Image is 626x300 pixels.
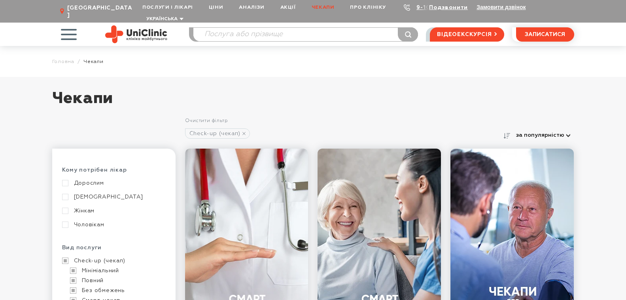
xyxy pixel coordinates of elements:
span: записатися [525,32,565,37]
button: записатися [516,27,574,42]
span: Українська [146,17,178,21]
button: Українська [144,16,183,22]
a: Без обмежень [70,287,164,294]
span: [GEOGRAPHIC_DATA] [67,4,134,19]
button: Замовити дзвінок [477,4,526,10]
img: Uniclinic [105,25,167,43]
a: Очистити фільтр [185,118,228,123]
div: Кому потрібен лікар [62,166,166,180]
a: Дорослим [62,180,164,187]
a: Повний [70,277,164,284]
div: Вид послуги [62,244,166,257]
a: Check-up (чекап) [185,128,250,139]
a: 9-103 [416,5,434,10]
a: Головна [52,59,75,65]
button: за популярністю [513,130,574,141]
a: Жінкам [62,207,164,214]
a: Подзвонити [429,5,468,10]
a: [DEMOGRAPHIC_DATA] [62,193,164,201]
h1: Чекапи [52,89,574,117]
a: відеоекскурсія [430,27,504,42]
input: Послуга або прізвище [193,28,418,41]
span: відеоекскурсія [437,28,492,41]
a: Check-up (чекап) [62,257,164,264]
span: Чекапи [83,59,104,65]
a: Чоловікам [62,221,164,228]
a: Мініміальний [70,267,164,274]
